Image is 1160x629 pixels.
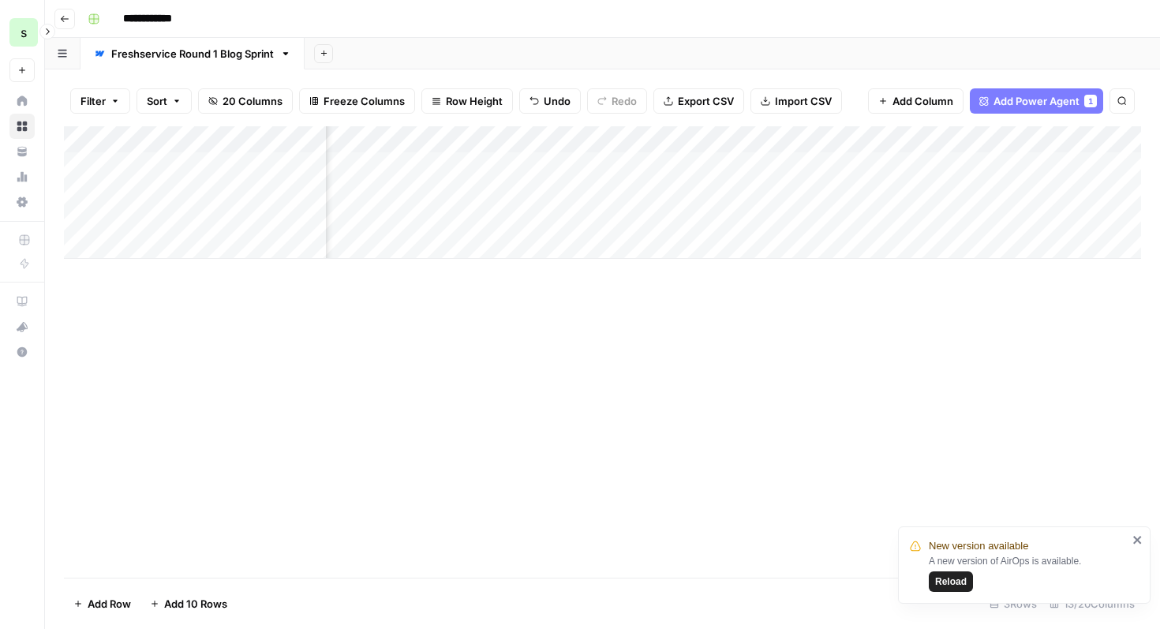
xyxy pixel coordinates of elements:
button: Add 10 Rows [140,591,237,616]
span: Add Row [88,596,131,612]
button: 20 Columns [198,88,293,114]
span: Add Column [892,93,953,109]
button: Freeze Columns [299,88,415,114]
div: Freshservice Round 1 Blog Sprint [111,46,274,62]
span: Reload [935,575,967,589]
a: AirOps Academy [9,289,35,314]
span: Add 10 Rows [164,596,227,612]
span: New version available [929,538,1028,554]
a: Home [9,88,35,114]
button: Help + Support [9,339,35,365]
span: Undo [544,93,571,109]
a: Browse [9,114,35,139]
button: Add Row [64,591,140,616]
button: Add Power Agent1 [970,88,1103,114]
button: Redo [587,88,647,114]
a: Settings [9,189,35,215]
span: Freeze Columns [324,93,405,109]
button: What's new? [9,314,35,339]
a: Your Data [9,139,35,164]
div: 1 [1084,95,1097,107]
a: Usage [9,164,35,189]
button: Import CSV [750,88,842,114]
span: Sort [147,93,167,109]
button: Undo [519,88,581,114]
div: 3 Rows [983,591,1043,616]
a: Freshservice Round 1 Blog Sprint [80,38,305,69]
span: Row Height [446,93,503,109]
button: Reload [929,571,973,592]
span: 20 Columns [223,93,283,109]
button: Row Height [421,88,513,114]
button: Export CSV [653,88,744,114]
button: Add Column [868,88,964,114]
span: Import CSV [775,93,832,109]
span: Export CSV [678,93,734,109]
span: s [21,23,27,42]
span: Filter [80,93,106,109]
button: Filter [70,88,130,114]
button: Sort [137,88,192,114]
span: 1 [1088,95,1093,107]
div: 13/20 Columns [1043,591,1141,616]
div: What's new? [10,315,34,339]
div: A new version of AirOps is available. [929,554,1128,592]
button: Workspace: saasgenie [9,13,35,52]
span: Redo [612,93,637,109]
button: close [1132,534,1143,546]
span: Add Power Agent [993,93,1080,109]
